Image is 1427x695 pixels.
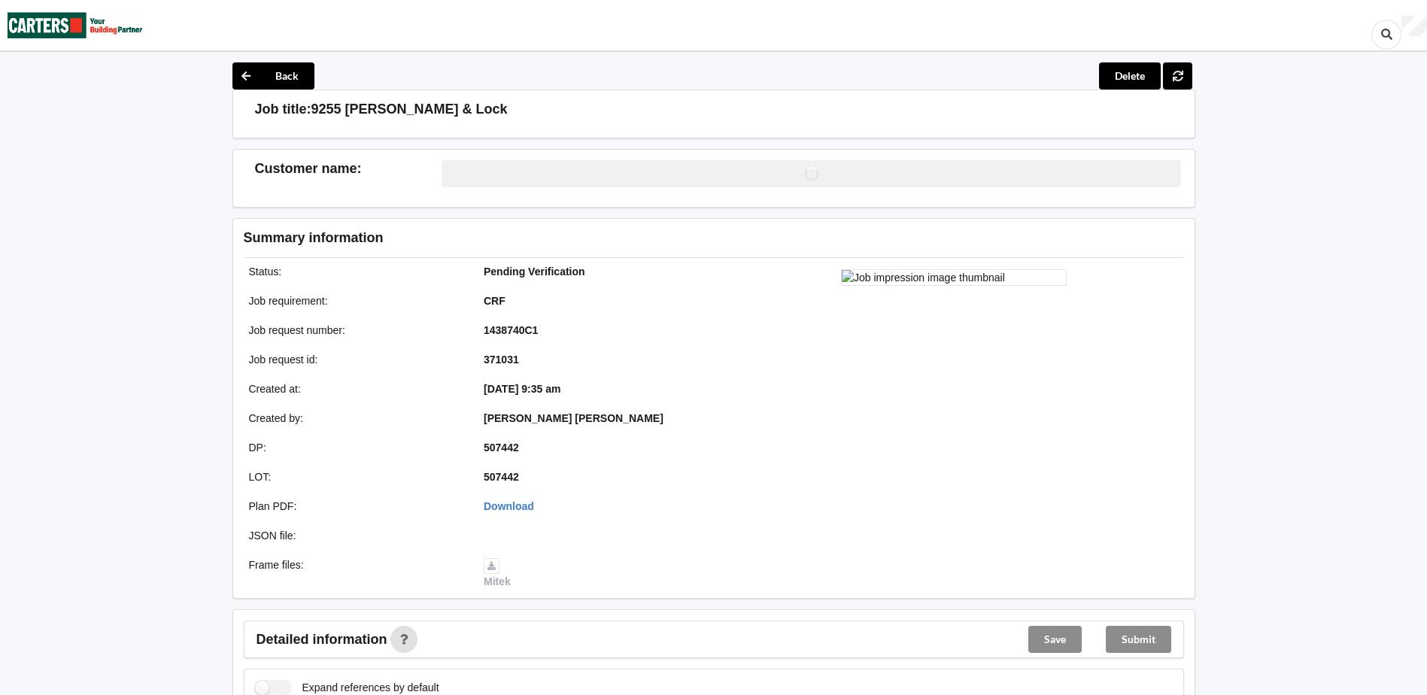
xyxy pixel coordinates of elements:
[255,101,311,118] h3: Job title:
[841,269,1067,286] img: Job impression image thumbnail
[255,160,442,178] h3: Customer name :
[484,324,538,336] b: 1438740C1
[238,352,474,367] div: Job request id :
[1099,62,1161,90] button: Delete
[484,354,519,366] b: 371031
[238,381,474,396] div: Created at :
[238,411,474,426] div: Created by :
[484,412,663,424] b: [PERSON_NAME] [PERSON_NAME]
[238,528,474,543] div: JSON file :
[238,293,474,308] div: Job requirement :
[484,471,519,483] b: 507442
[484,442,519,454] b: 507442
[238,557,474,589] div: Frame files :
[244,229,944,247] h3: Summary information
[484,500,534,512] a: Download
[238,499,474,514] div: Plan PDF :
[1401,16,1427,37] div: User Profile
[484,559,511,587] a: Mitek
[238,440,474,455] div: DP :
[8,1,143,50] img: Carters
[484,295,506,307] b: CRF
[311,101,508,118] h3: 9255 [PERSON_NAME] & Lock
[257,633,387,646] span: Detailed information
[238,469,474,484] div: LOT :
[238,264,474,279] div: Status :
[484,383,560,395] b: [DATE] 9:35 am
[238,323,474,338] div: Job request number :
[484,266,585,278] b: Pending Verification
[232,62,314,90] button: Back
